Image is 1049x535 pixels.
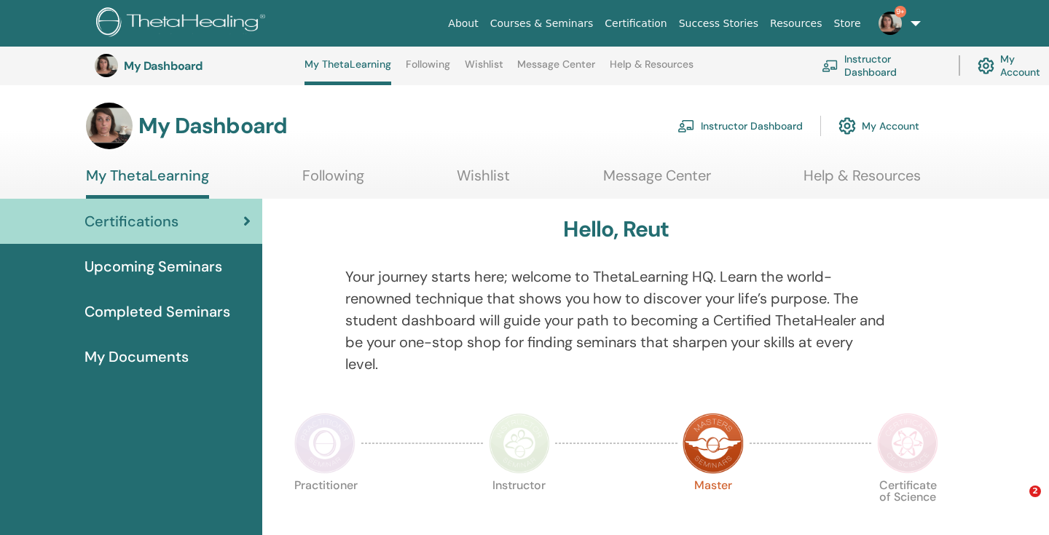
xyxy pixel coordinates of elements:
span: 9+ [895,6,906,17]
a: Instructor Dashboard [677,110,803,142]
img: Certificate of Science [877,413,938,474]
a: Wishlist [465,58,503,82]
img: chalkboard-teacher.svg [822,60,838,72]
a: Resources [764,10,828,37]
img: Master [683,413,744,474]
a: About [442,10,484,37]
img: Instructor [489,413,550,474]
img: logo.png [96,7,270,40]
a: Message Center [603,167,711,195]
a: Help & Resources [804,167,921,195]
span: My Documents [85,346,189,368]
h3: Hello, Reut [563,216,669,242]
a: Message Center [517,58,595,82]
img: chalkboard-teacher.svg [677,119,695,132]
a: Certification [599,10,672,37]
img: cog.svg [838,114,856,138]
span: 2 [1029,486,1041,497]
a: Following [406,58,450,82]
iframe: Intercom live chat [999,486,1034,520]
img: Practitioner [294,413,355,474]
img: cog.svg [978,54,994,78]
span: Upcoming Seminars [85,255,222,277]
a: Wishlist [457,167,510,195]
a: Courses & Seminars [484,10,600,37]
a: Following [302,167,364,195]
a: My ThetaLearning [305,58,391,85]
span: Certifications [85,210,178,232]
a: Success Stories [673,10,764,37]
p: Your journey starts here; welcome to ThetaLearning HQ. Learn the world-renowned technique that sh... [345,266,888,375]
a: Store [828,10,867,37]
a: My ThetaLearning [86,167,209,199]
img: default.jpg [879,12,902,35]
a: Instructor Dashboard [822,49,941,82]
a: My Account [838,110,919,142]
h3: My Dashboard [138,113,287,139]
img: default.jpg [86,103,133,149]
a: Help & Resources [610,58,694,82]
img: default.jpg [95,54,118,77]
h3: My Dashboard [124,59,270,73]
span: Completed Seminars [85,301,230,322]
